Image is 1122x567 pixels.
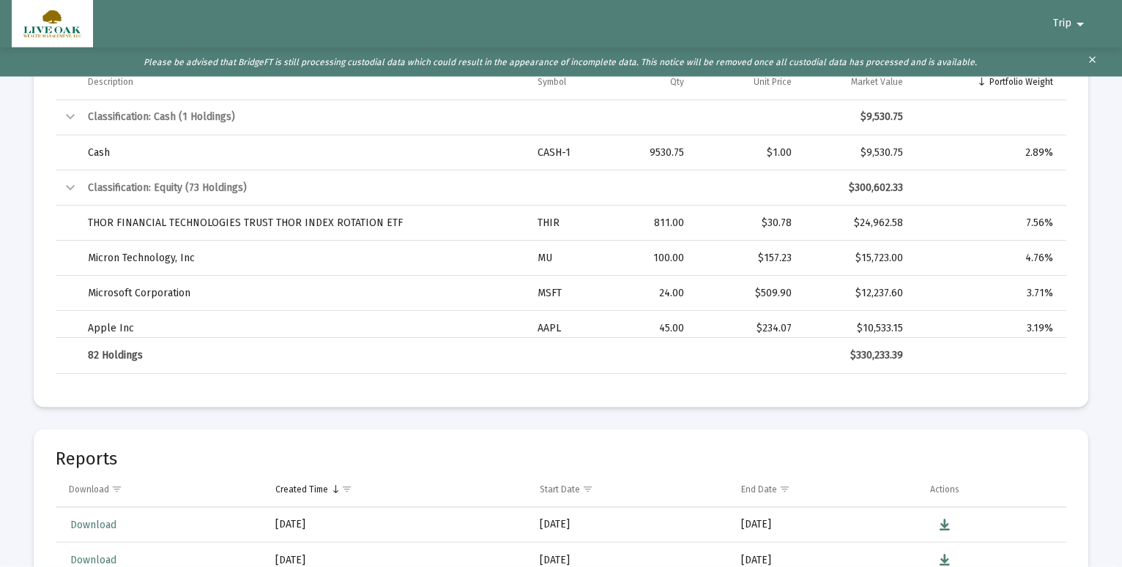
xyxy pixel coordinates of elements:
[913,64,1066,99] td: Column Portfolio Weight
[924,251,1053,266] div: 4.76%
[631,286,684,301] div: 24.00
[56,451,117,466] mat-card-title: Reports
[924,146,1053,160] div: 2.89%
[989,76,1053,88] div: Portfolio Weight
[538,76,566,88] div: Symbol
[78,100,802,135] td: Classification: Cash (1 Holdings)
[731,508,920,543] td: [DATE]
[78,311,527,346] td: Apple Inc
[812,348,903,363] div: $330,233.39
[56,170,78,206] td: Collapse
[705,286,792,301] div: $509.90
[620,64,694,99] td: Column Qty
[812,146,903,160] div: $9,530.75
[670,76,684,88] div: Qty
[527,135,620,170] td: CASH-1
[78,64,527,99] td: Column Description
[802,64,913,99] td: Column Market Value
[924,216,1053,230] div: 7.56%
[275,484,328,495] div: Created Time
[705,146,792,160] div: $1.00
[754,76,792,88] div: Unit Price
[812,286,903,301] div: $12,237.60
[56,472,265,507] td: Column Download
[78,241,527,276] td: Micron Technology, Inc
[1036,9,1107,38] button: Trip
[540,484,580,495] div: Start Date
[812,251,903,266] div: $15,723.00
[70,554,116,566] span: Download
[144,57,977,67] i: Please be advised that BridgeFT is still processing custodial data which could result in the appe...
[69,484,109,495] div: Download
[1087,51,1098,73] mat-icon: clear
[631,146,684,160] div: 9530.75
[78,170,802,206] td: Classification: Equity (73 Holdings)
[88,76,133,88] div: Description
[1053,18,1071,30] span: Trip
[582,484,593,495] span: Show filter options for column 'Start Date'
[741,484,777,495] div: End Date
[527,206,620,241] td: THIR
[705,251,792,266] div: $157.23
[78,206,527,241] td: THOR FINANCIAL TECHNOLOGIES TRUST THOR INDEX ROTATION ETF
[705,216,792,230] div: $30.78
[56,100,78,135] td: Collapse
[924,286,1053,301] div: 3.71%
[527,311,620,346] td: AAPL
[78,135,527,170] td: Cash
[275,517,519,532] div: [DATE]
[341,484,352,495] span: Show filter options for column 'Created Time'
[812,216,903,230] div: $24,962.58
[851,76,903,88] div: Market Value
[265,472,530,507] td: Column Created Time
[631,321,684,336] div: 45.00
[631,251,684,266] div: 100.00
[731,472,920,507] td: Column End Date
[705,321,792,336] div: $234.07
[527,276,620,311] td: MSFT
[694,64,802,99] td: Column Unit Price
[88,348,517,363] div: 82 Holdings
[1071,10,1089,39] mat-icon: arrow_drop_down
[631,216,684,230] div: 811.00
[23,10,82,39] img: Dashboard
[812,181,903,195] div: $300,602.33
[70,519,116,531] span: Download
[930,484,959,495] div: Actions
[920,472,1066,507] td: Column Actions
[78,276,527,311] td: Microsoft Corporation
[812,110,903,124] div: $9,530.75
[812,321,903,336] div: $10,533.15
[527,241,620,276] td: MU
[111,484,122,495] span: Show filter options for column 'Download'
[530,508,731,543] td: [DATE]
[527,64,620,99] td: Column Symbol
[779,484,790,495] span: Show filter options for column 'End Date'
[56,8,1066,374] div: Data grid
[530,472,731,507] td: Column Start Date
[924,321,1053,336] div: 3.19%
